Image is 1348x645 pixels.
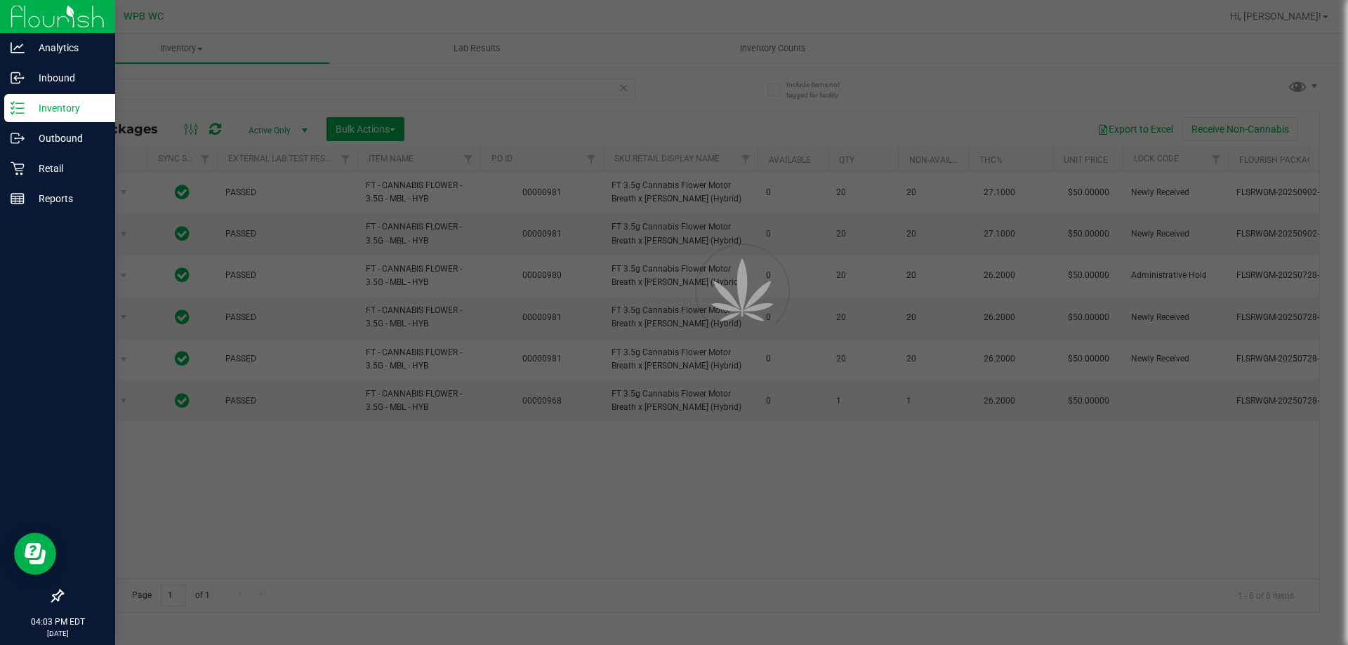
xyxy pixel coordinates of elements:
inline-svg: Inventory [11,101,25,115]
p: Reports [25,190,109,207]
p: Outbound [25,130,109,147]
p: 04:03 PM EDT [6,616,109,628]
inline-svg: Outbound [11,131,25,145]
p: Retail [25,160,109,177]
p: [DATE] [6,628,109,639]
p: Inventory [25,100,109,117]
inline-svg: Retail [11,161,25,175]
p: Inbound [25,69,109,86]
inline-svg: Reports [11,192,25,206]
inline-svg: Inbound [11,71,25,85]
p: Analytics [25,39,109,56]
inline-svg: Analytics [11,41,25,55]
iframe: Resource center [14,533,56,575]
